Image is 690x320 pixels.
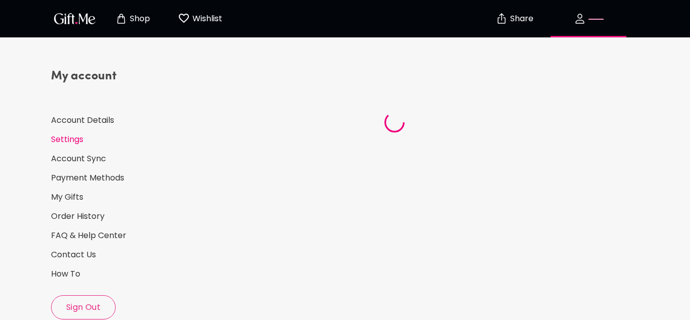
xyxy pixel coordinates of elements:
[51,295,116,319] button: Sign Out
[172,3,228,35] button: Wishlist page
[51,192,192,203] a: My Gifts
[51,115,192,126] a: Account Details
[51,268,192,280] a: How To
[105,3,160,35] button: Store page
[51,13,98,25] button: GiftMe Logo
[51,230,192,241] a: FAQ & Help Center
[52,302,115,313] span: Sign Out
[51,134,192,145] a: Settings
[508,15,533,23] p: Share
[51,172,192,184] a: Payment Methods
[52,11,97,26] img: GiftMe Logo
[51,68,192,84] h4: My account
[51,249,192,260] a: Contact Us
[190,12,222,25] p: Wishlist
[51,153,192,164] a: Account Sync
[127,15,150,23] p: Shop
[497,1,532,36] button: Share
[51,211,192,222] a: Order History
[496,13,508,25] img: secure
